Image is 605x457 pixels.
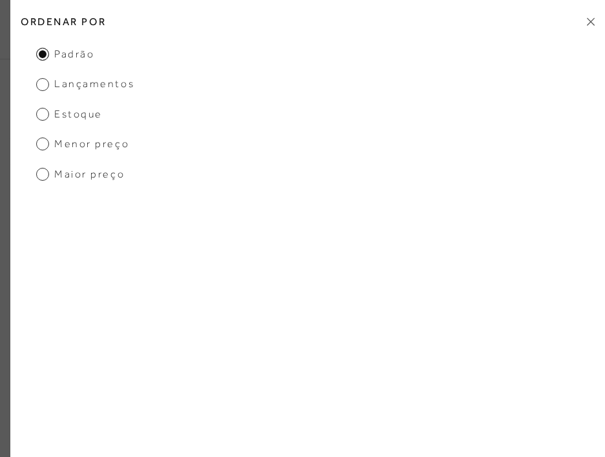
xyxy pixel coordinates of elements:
span: Maior preço [36,167,125,181]
h2: Ordenar por [10,6,605,37]
span: Lançamentos [36,77,134,91]
span: Menor preço [36,137,129,151]
span: Estoque [36,107,103,121]
span: Padrão [36,47,94,61]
